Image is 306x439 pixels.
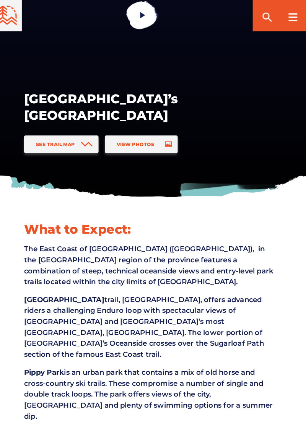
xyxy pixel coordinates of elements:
[121,138,158,144] span: View Photos
[262,11,274,23] ion-icon: search
[42,138,80,144] span: See Trail Map
[31,216,275,232] h1: What to Expect:
[31,359,70,368] strong: Pippy Park
[31,288,109,297] strong: [GEOGRAPHIC_DATA]
[143,11,150,19] ion-icon: play
[31,238,275,281] p: The East Coast of [GEOGRAPHIC_DATA] ([GEOGRAPHIC_DATA]), in the [GEOGRAPHIC_DATA] region of the p...
[109,132,181,150] a: View Photos
[31,358,275,412] p: is an urban park that contains a mix of old horse and cross-country ski trails. These compromise ...
[31,132,103,150] a: See Trail Map
[31,89,275,121] h1: [GEOGRAPHIC_DATA]’s [GEOGRAPHIC_DATA]
[31,287,275,351] p: trail, [GEOGRAPHIC_DATA], offers advanced riders a challenging Enduro loop with spectacular views...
